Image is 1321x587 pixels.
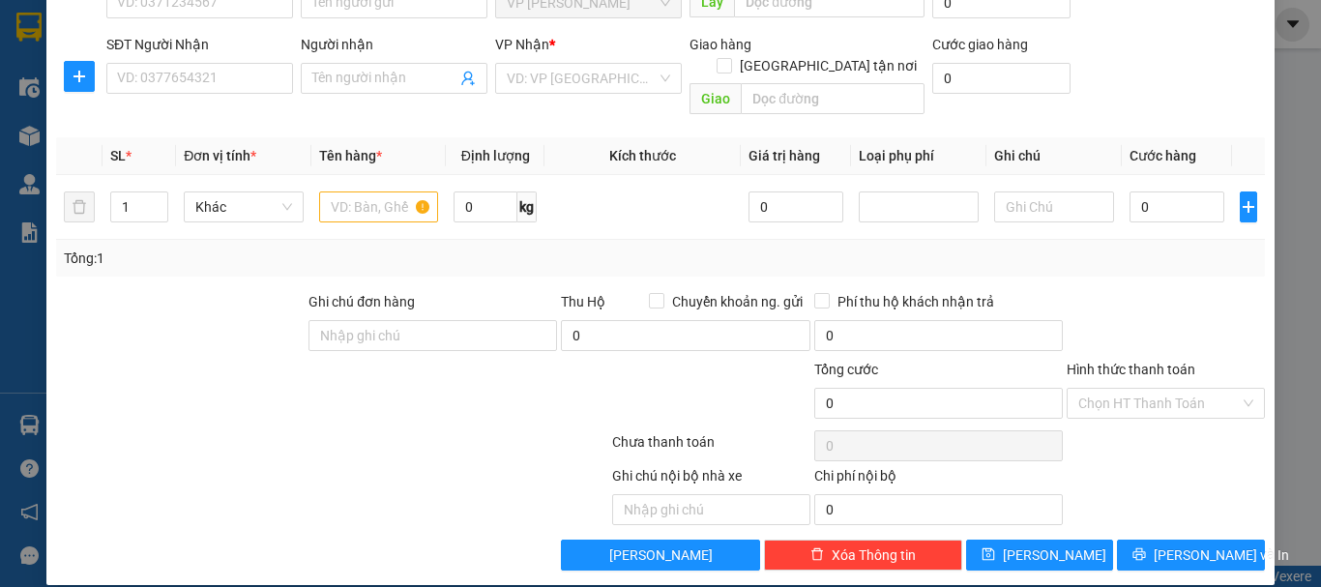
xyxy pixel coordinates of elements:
span: [PERSON_NAME] và In [1154,544,1289,566]
th: Ghi chú [986,137,1122,175]
span: Thu Hộ [561,294,605,309]
button: plus [1240,191,1257,222]
input: Cước giao hàng [932,63,1071,94]
span: kg [517,191,537,222]
button: printer[PERSON_NAME] và In [1117,540,1265,571]
span: Định lượng [461,148,530,163]
span: Tổng cước [814,362,878,377]
span: Kích thước [609,148,676,163]
div: Chưa thanh toán [610,431,812,465]
span: delete [810,547,824,563]
button: save[PERSON_NAME] [966,540,1114,571]
span: SL [110,148,126,163]
input: 0 [749,191,843,222]
span: Phí thu hộ khách nhận trả [830,291,1002,312]
input: Ghi Chú [994,191,1114,222]
span: user-add [460,71,476,86]
input: VD: Bàn, Ghế [319,191,439,222]
span: printer [1132,547,1146,563]
span: Khác [195,192,292,221]
input: Dọc đường [741,83,925,114]
div: Người nhận [301,34,487,55]
span: Xóa Thông tin [832,544,916,566]
button: [PERSON_NAME] [561,540,759,571]
span: [GEOGRAPHIC_DATA] tận nơi [732,55,925,76]
button: delete [64,191,95,222]
span: Cước hàng [1130,148,1196,163]
label: Cước giao hàng [932,37,1028,52]
span: Giao [690,83,741,114]
div: Tổng: 1 [64,248,512,269]
label: Hình thức thanh toán [1067,362,1195,377]
span: [PERSON_NAME] [1003,544,1106,566]
span: plus [65,69,94,84]
input: Nhập ghi chú [612,494,810,525]
span: VP Nhận [495,37,549,52]
span: save [982,547,995,563]
span: Chuyển khoản ng. gửi [664,291,810,312]
th: Loại phụ phí [851,137,986,175]
span: Giao hàng [690,37,751,52]
button: deleteXóa Thông tin [764,540,962,571]
button: plus [64,61,95,92]
div: Chi phí nội bộ [814,465,1063,494]
div: SĐT Người Nhận [106,34,293,55]
span: plus [1241,199,1256,215]
span: Đơn vị tính [184,148,256,163]
span: Giá trị hàng [749,148,820,163]
span: [PERSON_NAME] [609,544,713,566]
input: Ghi chú đơn hàng [308,320,557,351]
span: Tên hàng [319,148,382,163]
label: Ghi chú đơn hàng [308,294,415,309]
div: Ghi chú nội bộ nhà xe [612,465,810,494]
